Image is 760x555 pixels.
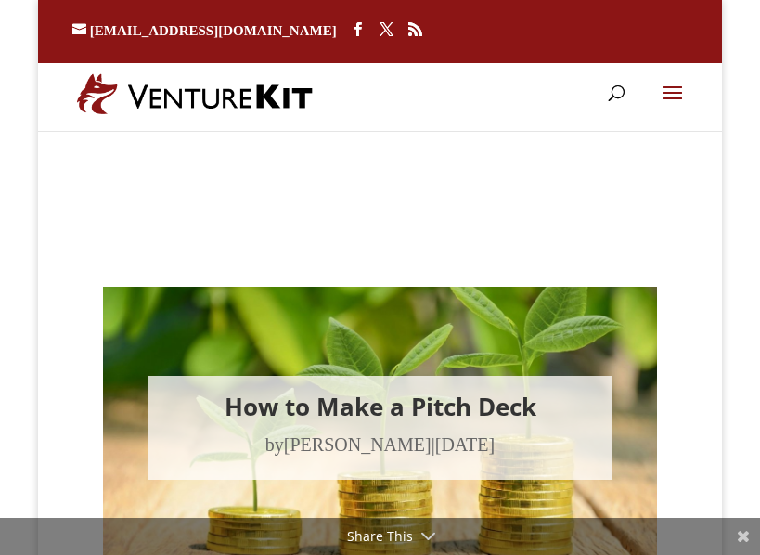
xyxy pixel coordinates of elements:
a: [EMAIL_ADDRESS][DOMAIN_NAME] [72,23,337,38]
h1: How to Make a Pitch Deck [175,394,586,428]
p: by | [175,428,586,461]
span: [DATE] [435,434,495,455]
img: VentureKit [77,73,313,113]
a: [PERSON_NAME] [284,434,432,455]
